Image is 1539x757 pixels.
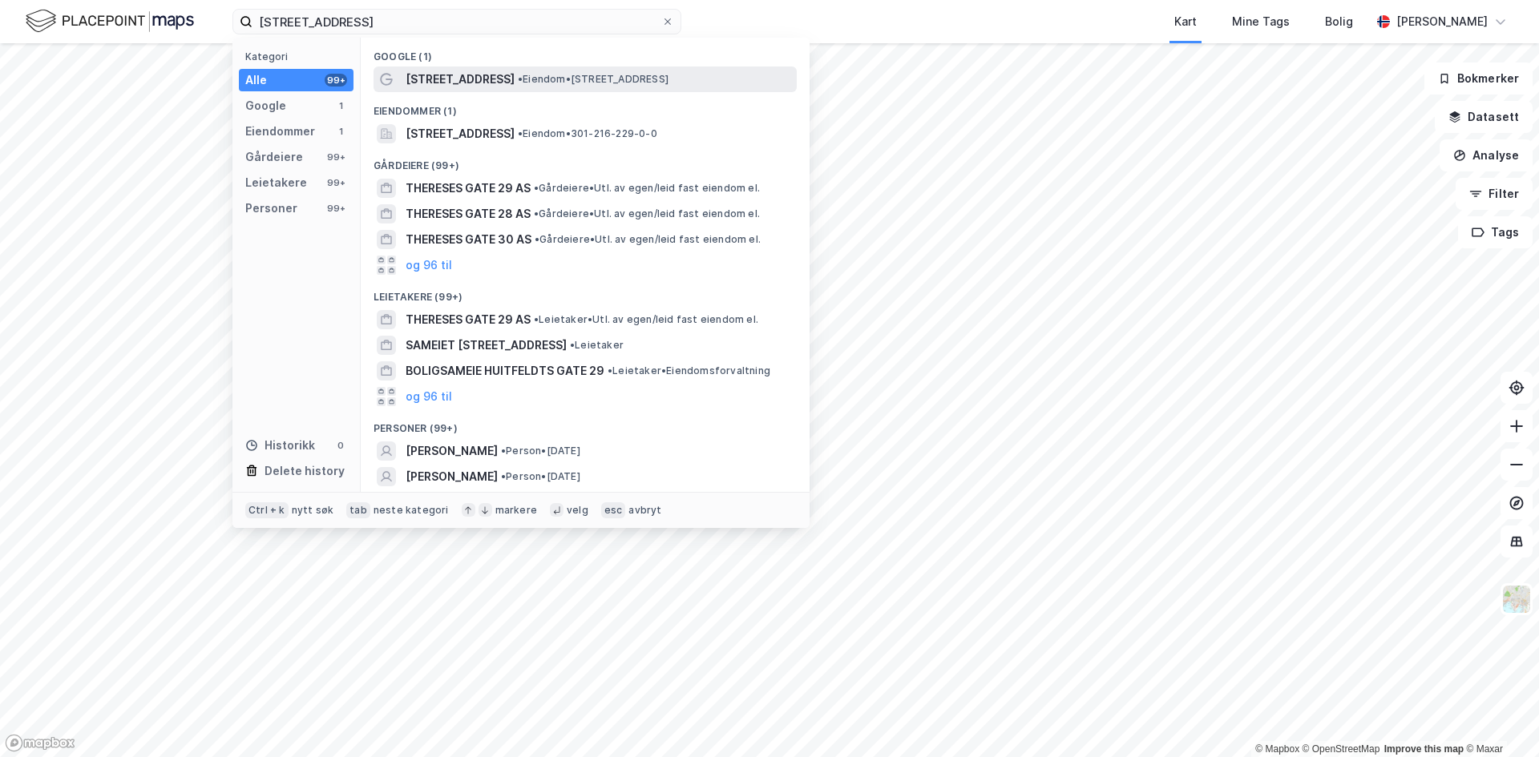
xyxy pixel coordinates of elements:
div: Delete history [265,461,345,481]
div: Ctrl + k [245,502,289,518]
span: [PERSON_NAME] [406,467,498,486]
div: Mine Tags [1232,12,1290,31]
div: 1 [334,125,347,138]
span: • [608,364,612,376]
span: • [534,207,539,219]
span: THERESES GATE 29 AS [406,179,531,198]
span: Gårdeiere • Utl. av egen/leid fast eiendom el. [535,233,761,246]
div: Personer (99+) [361,409,810,438]
span: • [501,470,506,482]
img: logo.f888ab2527a4732fd821a326f86c7f29.svg [26,7,194,35]
span: • [570,339,575,351]
a: Improve this map [1384,743,1464,755]
span: [STREET_ADDRESS] [406,70,515,89]
div: Leietakere (99+) [361,278,810,307]
div: avbryt [628,504,661,517]
span: • [518,73,523,85]
span: Gårdeiere • Utl. av egen/leid fast eiendom el. [534,182,760,195]
div: Gårdeiere (99+) [361,147,810,175]
button: Datasett [1435,101,1533,133]
div: Bolig [1325,12,1353,31]
span: Person • [DATE] [501,470,580,483]
div: 99+ [325,74,347,87]
span: • [501,445,506,457]
span: [PERSON_NAME] [406,441,498,461]
a: Mapbox [1255,743,1299,755]
span: Eiendom • 301-216-229-0-0 [518,127,657,140]
div: nytt søk [292,504,334,517]
div: tab [346,502,370,518]
span: Eiendom • [STREET_ADDRESS] [518,73,669,86]
div: Google (1) [361,38,810,66]
span: • [534,313,539,325]
button: og 96 til [406,256,452,275]
span: • [518,127,523,139]
button: og 96 til [406,387,452,406]
div: 99+ [325,176,347,189]
span: • [535,233,539,245]
div: 1 [334,99,347,112]
span: [STREET_ADDRESS] [406,124,515,143]
span: Leietaker • Eiendomsforvaltning [608,364,770,377]
input: Søk på adresse, matrikkel, gårdeiere, leietakere eller personer [252,10,661,34]
a: Mapbox homepage [5,734,75,752]
span: Leietaker • Utl. av egen/leid fast eiendom el. [534,313,758,326]
div: 99+ [325,202,347,215]
span: Person • [DATE] [501,445,580,457]
iframe: Chat Widget [1459,680,1539,757]
div: Kategori [245,50,353,62]
div: velg [567,504,588,517]
button: Bokmerker [1424,62,1533,95]
button: Analyse [1440,139,1533,171]
div: neste kategori [374,504,449,517]
div: Alle [245,70,267,90]
div: Historikk [245,436,315,455]
button: Filter [1456,178,1533,210]
span: BOLIGSAMEIE HUITFELDTS GATE 29 [406,361,604,381]
div: Personer [245,199,297,218]
span: SAMEIET [STREET_ADDRESS] [406,336,567,355]
div: markere [495,504,537,517]
button: Tags [1458,216,1533,248]
div: Eiendommer (1) [361,92,810,121]
div: Gårdeiere [245,147,303,167]
div: Kart [1174,12,1197,31]
div: esc [601,502,626,518]
span: THERESES GATE 28 AS [406,204,531,223]
div: Eiendommer [245,122,315,141]
span: THERESES GATE 30 AS [406,230,531,249]
div: Leietakere [245,173,307,192]
span: Gårdeiere • Utl. av egen/leid fast eiendom el. [534,207,760,220]
div: [PERSON_NAME] [1396,12,1488,31]
span: • [534,182,539,194]
a: OpenStreetMap [1303,743,1380,755]
div: 0 [334,439,347,452]
span: THERESES GATE 29 AS [406,310,531,329]
div: Google [245,96,286,115]
div: 99+ [325,151,347,163]
img: Z [1501,584,1532,614]
span: Leietaker [570,339,624,352]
